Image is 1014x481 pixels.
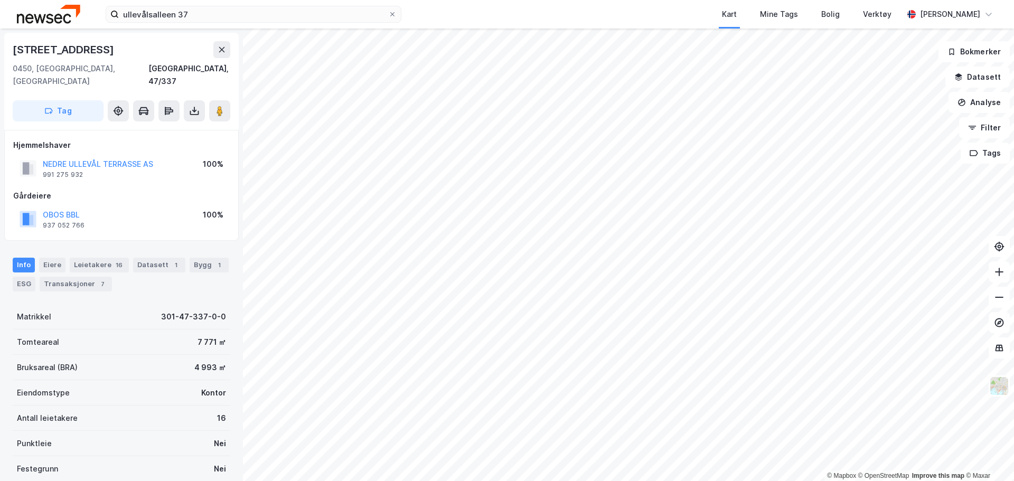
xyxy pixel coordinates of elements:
[119,6,388,22] input: Søk på adresse, matrikkel, gårdeiere, leietakere eller personer
[863,8,891,21] div: Verktøy
[133,258,185,272] div: Datasett
[13,100,104,121] button: Tag
[97,279,108,289] div: 7
[39,258,65,272] div: Eiere
[203,209,223,221] div: 100%
[214,437,226,450] div: Nei
[17,310,51,323] div: Matrikkel
[198,336,226,348] div: 7 771 ㎡
[938,41,1010,62] button: Bokmerker
[217,412,226,425] div: 16
[43,171,83,179] div: 991 275 932
[13,41,116,58] div: [STREET_ADDRESS]
[114,260,125,270] div: 16
[190,258,229,272] div: Bygg
[821,8,840,21] div: Bolig
[961,430,1014,481] div: Kontrollprogram for chat
[43,221,84,230] div: 937 052 766
[989,376,1009,396] img: Z
[161,310,226,323] div: 301-47-337-0-0
[858,472,909,479] a: OpenStreetMap
[214,463,226,475] div: Nei
[17,463,58,475] div: Festegrunn
[203,158,223,171] div: 100%
[13,190,230,202] div: Gårdeiere
[13,258,35,272] div: Info
[13,139,230,152] div: Hjemmelshaver
[201,386,226,399] div: Kontor
[148,62,230,88] div: [GEOGRAPHIC_DATA], 47/337
[17,361,78,374] div: Bruksareal (BRA)
[949,92,1010,113] button: Analyse
[961,143,1010,164] button: Tags
[912,472,964,479] a: Improve this map
[959,117,1010,138] button: Filter
[17,386,70,399] div: Eiendomstype
[920,8,980,21] div: [PERSON_NAME]
[827,472,856,479] a: Mapbox
[171,260,181,270] div: 1
[70,258,129,272] div: Leietakere
[194,361,226,374] div: 4 993 ㎡
[13,277,35,291] div: ESG
[17,336,59,348] div: Tomteareal
[13,62,148,88] div: 0450, [GEOGRAPHIC_DATA], [GEOGRAPHIC_DATA]
[961,430,1014,481] iframe: Chat Widget
[17,5,80,23] img: newsec-logo.f6e21ccffca1b3a03d2d.png
[945,67,1010,88] button: Datasett
[40,277,112,291] div: Transaksjoner
[17,437,52,450] div: Punktleie
[760,8,798,21] div: Mine Tags
[17,412,78,425] div: Antall leietakere
[214,260,224,270] div: 1
[722,8,737,21] div: Kart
